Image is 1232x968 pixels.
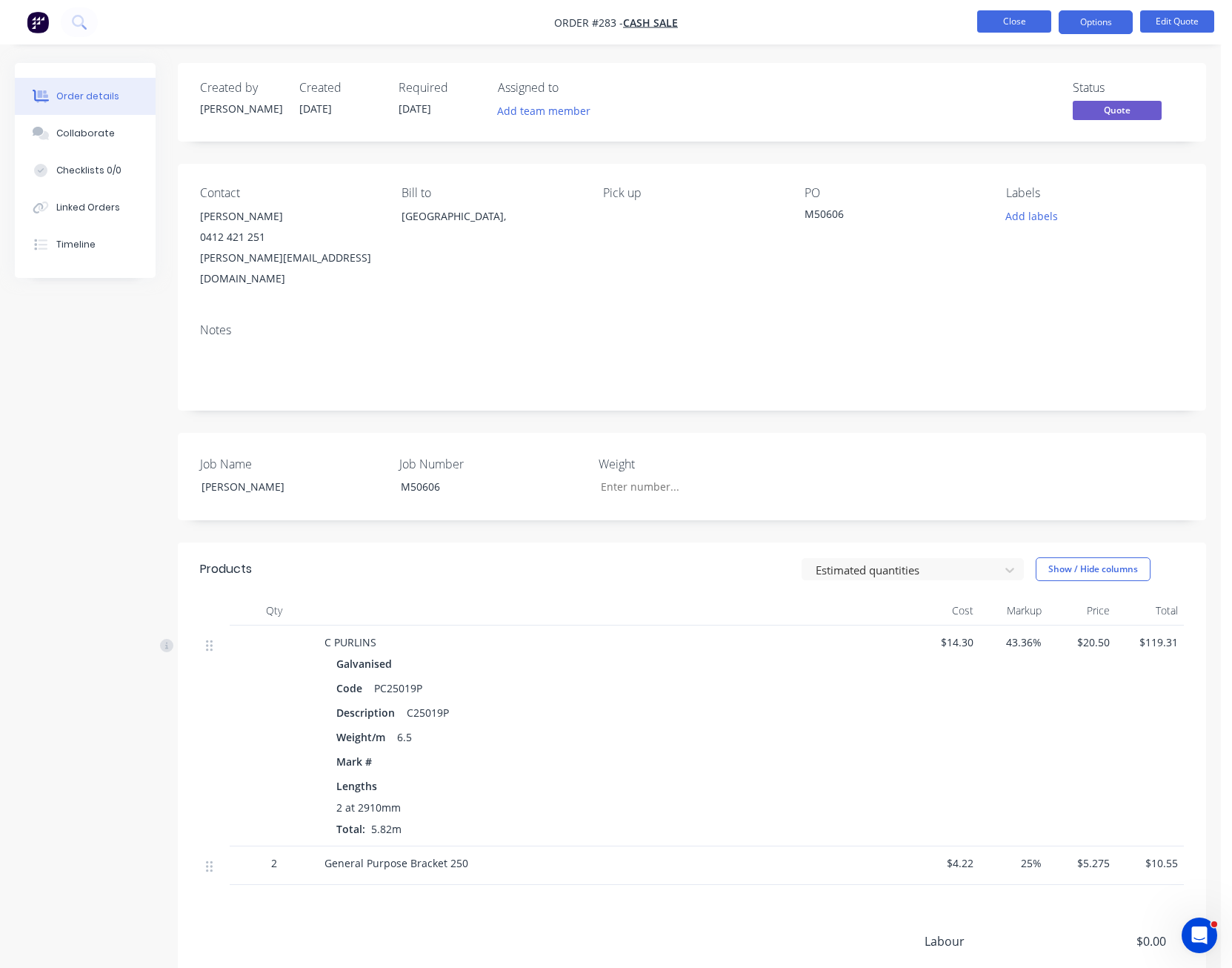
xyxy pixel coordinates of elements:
div: 0412 421 251 [200,227,378,248]
label: Job Name [200,455,385,473]
div: Labels [1006,186,1184,200]
span: 2 at 2910mm [336,800,401,815]
span: [DATE] [299,102,332,116]
div: [PERSON_NAME] [200,101,282,116]
button: Edit Quote [1140,10,1214,33]
button: Add team member [498,101,599,121]
div: [PERSON_NAME] [200,206,378,227]
div: Notes [200,323,1184,337]
div: Products [200,560,252,578]
div: Qty [230,596,319,626]
iframe: Intercom live chat [1182,918,1217,953]
span: [DATE] [399,102,431,116]
div: Required [399,81,480,95]
span: 25% [985,855,1042,871]
div: [PERSON_NAME][EMAIL_ADDRESS][DOMAIN_NAME] [200,248,378,289]
span: Lengths [336,778,377,794]
button: Options [1059,10,1133,34]
label: Weight [599,455,784,473]
div: Bill to [402,186,579,200]
div: Checklists 0/0 [56,164,121,177]
button: Timeline [15,226,156,263]
span: $20.50 [1053,634,1110,650]
span: Quote [1073,101,1162,119]
button: Collaborate [15,115,156,152]
div: Mark # [336,751,378,772]
div: Cost [911,596,979,626]
button: Order details [15,78,156,115]
button: Add team member [490,101,599,121]
span: $4.22 [917,855,973,871]
span: General Purpose Bracket 250 [324,856,468,870]
button: Close [977,10,1051,33]
span: $5.275 [1053,855,1110,871]
img: Factory [27,11,49,33]
div: [PERSON_NAME] [190,476,375,497]
div: Price [1048,596,1116,626]
div: Description [336,702,401,723]
span: Total: [336,822,365,836]
div: Total [1116,596,1184,626]
div: [GEOGRAPHIC_DATA], [402,206,579,227]
input: Enter number... [588,476,784,498]
span: $14.30 [917,634,973,650]
label: Job Number [399,455,585,473]
span: 43.36% [985,634,1042,650]
button: Checklists 0/0 [15,152,156,189]
div: Created [299,81,381,95]
span: 5.82m [365,822,407,836]
div: Assigned to [498,81,646,95]
div: Markup [979,596,1048,626]
div: 6.5 [391,726,418,748]
span: C PURLINS [324,635,376,649]
div: Timeline [56,238,96,251]
div: Weight/m [336,726,391,748]
div: Galvanised [336,653,398,674]
div: M50606 [389,476,574,497]
span: $0.00 [1056,932,1166,950]
button: Add labels [998,206,1066,226]
span: Order #283 - [554,16,623,30]
span: $119.31 [1122,634,1178,650]
div: Linked Orders [56,201,120,214]
div: C25019P [401,702,455,723]
div: [PERSON_NAME]0412 421 251[PERSON_NAME][EMAIL_ADDRESS][DOMAIN_NAME] [200,206,378,289]
div: [GEOGRAPHIC_DATA], [402,206,579,253]
a: Cash Sale [623,16,678,30]
div: PO [805,186,982,200]
button: Show / Hide columns [1036,557,1151,581]
span: $10.55 [1122,855,1178,871]
div: Order details [56,90,119,103]
button: Linked Orders [15,189,156,226]
div: Contact [200,186,378,200]
div: PC25019P [368,677,428,699]
span: Labour [925,932,1056,950]
div: Code [336,677,368,699]
div: Created by [200,81,282,95]
div: Pick up [603,186,781,200]
div: M50606 [805,206,982,227]
span: 2 [271,855,277,871]
div: Collaborate [56,127,115,140]
div: Status [1073,81,1184,95]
